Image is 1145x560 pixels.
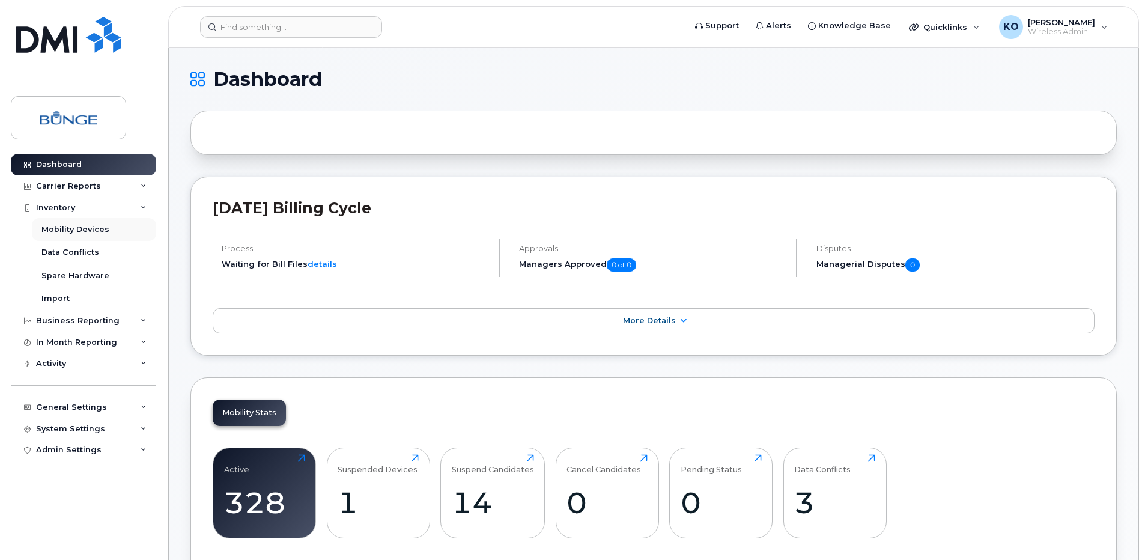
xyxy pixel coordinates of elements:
[905,258,920,272] span: 0
[681,485,762,520] div: 0
[308,259,337,269] a: details
[794,454,851,474] div: Data Conflicts
[213,199,1095,217] h2: [DATE] Billing Cycle
[566,485,648,520] div: 0
[213,70,322,88] span: Dashboard
[519,244,786,253] h4: Approvals
[566,454,641,474] div: Cancel Candidates
[338,454,418,474] div: Suspended Devices
[816,244,1095,253] h4: Disputes
[794,485,875,520] div: 3
[519,258,786,272] h5: Managers Approved
[224,454,305,531] a: Active328
[681,454,762,531] a: Pending Status0
[566,454,648,531] a: Cancel Candidates0
[338,454,419,531] a: Suspended Devices1
[224,485,305,520] div: 328
[338,485,419,520] div: 1
[222,244,488,253] h4: Process
[816,258,1095,272] h5: Managerial Disputes
[452,454,534,531] a: Suspend Candidates14
[607,258,636,272] span: 0 of 0
[222,258,488,270] li: Waiting for Bill Files
[224,454,249,474] div: Active
[681,454,742,474] div: Pending Status
[623,316,676,325] span: More Details
[794,454,875,531] a: Data Conflicts3
[452,454,534,474] div: Suspend Candidates
[452,485,534,520] div: 14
